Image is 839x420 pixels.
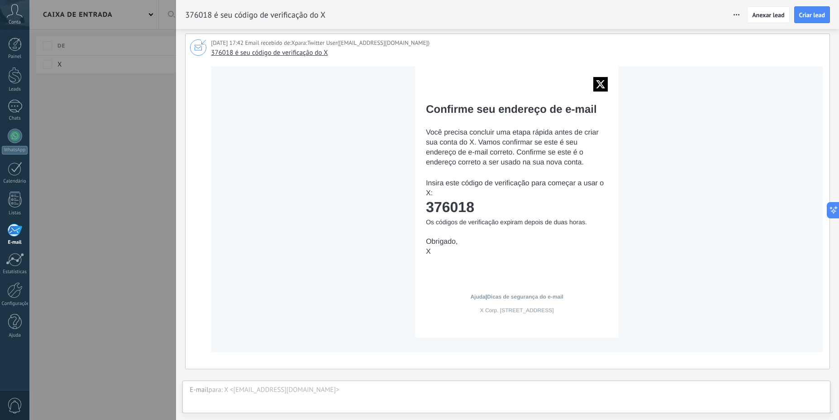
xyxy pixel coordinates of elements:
a: Ajuda [470,294,485,300]
span: ([EMAIL_ADDRESS][DOMAIN_NAME]) [338,39,430,48]
td: Os códigos de verificação expiram depois de duas horas. [426,218,608,226]
img: spacer-1476918453497.png [364,352,423,353]
td: 376018 [426,199,608,215]
div: Leads [2,87,28,92]
div: Calendário [2,179,28,184]
td: Você precisa concluir uma etapa rápida antes de criar sua conta do X. Vamos confirmar se este é s... [426,128,608,168]
span: Twitter User [307,39,338,48]
td: Obrigado, X [426,237,608,257]
span: Anexar lead [752,12,784,18]
div: para [209,386,223,395]
div: WhatsApp [2,146,28,154]
img: spacer-1476918453497.png [609,352,667,353]
div: Painel [2,54,28,60]
div: [DATE] 17:42 Email recebido de: para: [211,39,429,48]
img: spacer-1476918453497.png [486,352,545,353]
div: E-mail [2,240,28,246]
div: X <[EMAIL_ADDRESS][DOMAIN_NAME]> [224,386,823,395]
div: Listas [2,210,28,216]
h2: 376018 é seu código de verificação do X [185,6,325,24]
img: spacer-1476918453497.png [425,352,484,353]
img: X [593,77,608,92]
span: X [291,39,295,48]
img: spacer-1476918453497.png [548,352,606,353]
div: Chats [2,116,28,121]
td: Insira este código de verificação para começar a usar o X: [426,179,608,198]
span: X Corp. ﻿[STREET_ADDRESS] [480,307,554,314]
span: Criar lead [799,12,825,18]
td: | [470,293,563,300]
button: Criar lead [794,6,830,24]
div: Configurações [2,301,28,307]
div: : [221,386,223,395]
span: 376018 é seu código de verificação do X [211,48,328,57]
span: Conta [9,19,21,25]
button: Anexar lead [747,6,789,24]
div: Estatísticas [2,269,28,275]
td: Confirme seu endereço de e-mail [426,102,608,117]
a: Dicas de segurança do e-mail [487,294,563,300]
div: Ajuda [2,333,28,338]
